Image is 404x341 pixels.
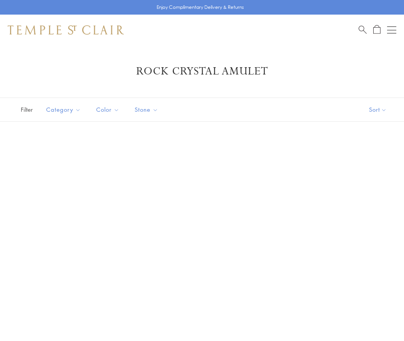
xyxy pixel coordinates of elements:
[131,105,164,114] span: Stone
[42,105,87,114] span: Category
[19,65,385,78] h1: Rock Crystal Amulet
[8,25,124,35] img: Temple St. Clair
[90,101,125,118] button: Color
[92,105,125,114] span: Color
[373,25,381,35] a: Open Shopping Bag
[352,98,404,121] button: Show sort by
[40,101,87,118] button: Category
[359,25,367,35] a: Search
[387,25,396,35] button: Open navigation
[129,101,164,118] button: Stone
[157,3,244,11] p: Enjoy Complimentary Delivery & Returns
